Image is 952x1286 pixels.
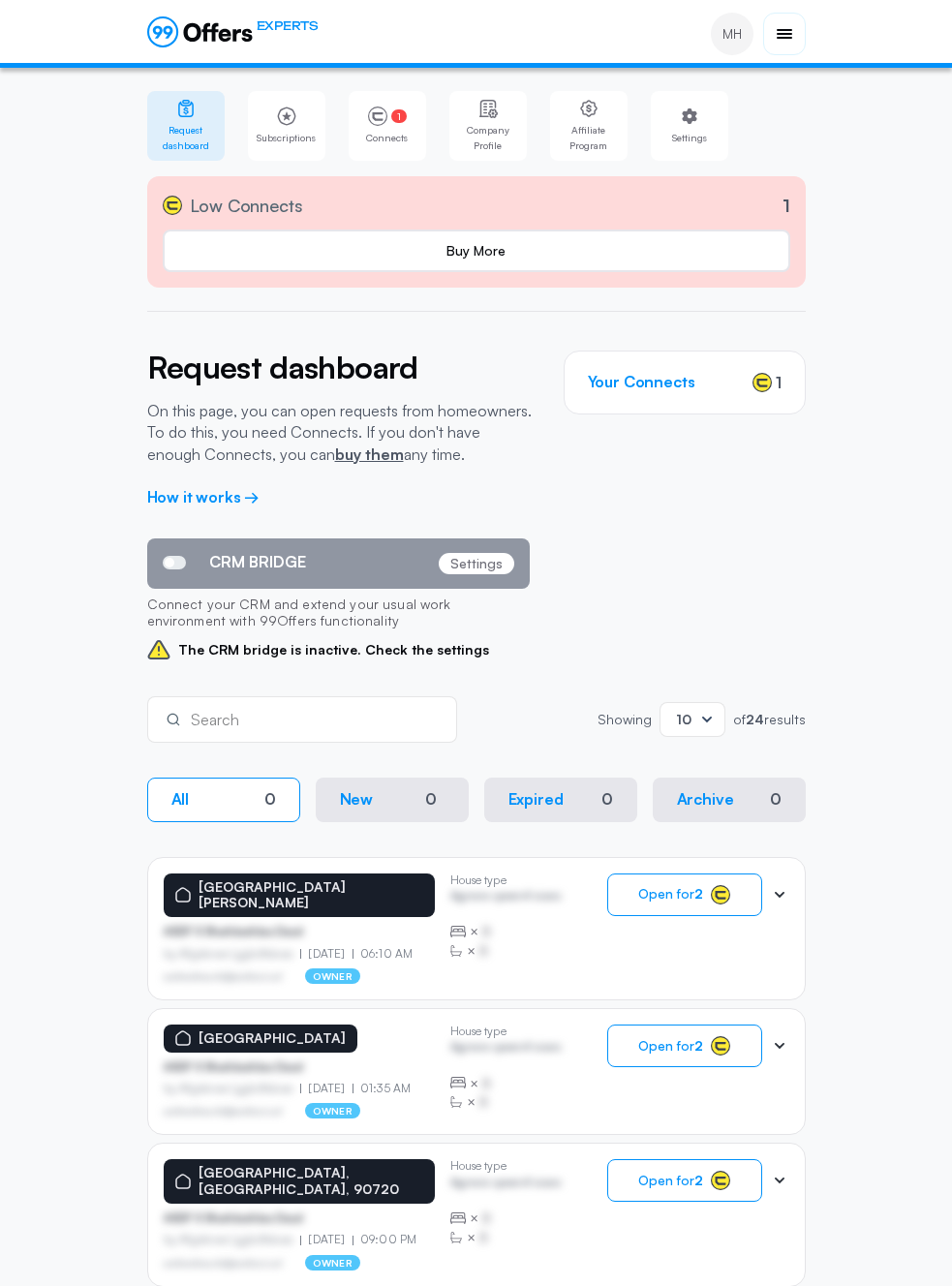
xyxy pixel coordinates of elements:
[164,1082,301,1095] p: by Afgdsrwe Ljgjkdfsbvas
[450,889,562,907] p: Agrwsv qwervf oiuns
[147,778,300,821] button: All0
[147,487,261,506] a: How it works →
[450,1040,562,1058] p: Agrwsv qwervf oiuns
[770,790,782,809] div: 0
[257,16,319,35] span: EXPERTS
[601,790,613,809] div: 0
[335,444,404,464] a: buy them
[164,1233,301,1246] p: by Afgdsrwe Ljgjkdfsbvas
[479,1228,488,1247] span: B
[694,885,703,902] strong: 2
[164,947,301,961] p: by Afgdsrwe Ljgjkdfsbvas
[607,873,762,916] button: Open for2
[450,873,562,887] p: House type
[450,1176,562,1194] p: Agrwsv qwervf oiuns
[482,1074,491,1093] span: B
[607,1159,762,1202] button: Open for2
[694,1037,703,1054] strong: 2
[484,778,637,821] button: Expired0
[199,1030,346,1047] p: [GEOGRAPHIC_DATA]
[638,886,703,902] span: Open for
[722,24,742,44] span: MH
[449,91,527,161] a: Company Profile
[349,91,426,161] a: 1Connects
[450,1159,562,1173] p: House type
[417,788,445,811] div: 0
[783,193,790,219] p: 1
[598,713,652,726] p: Showing
[694,1172,703,1188] strong: 2
[147,400,535,465] p: On this page, you can open requests from homeowners. To do this, you need Connects. If you don't ...
[147,91,225,161] a: Request dashboard
[450,1074,562,1093] div: ×
[677,790,734,809] p: Archive
[163,230,790,272] a: Buy More
[450,1228,562,1247] div: ×
[305,1255,360,1271] p: owner
[164,1211,435,1225] p: ASDF S Sfasfdasfdas Dasd
[588,373,695,391] h3: Your Connects
[657,130,722,145] span: Settings
[190,192,303,220] span: Low Connects
[209,553,306,571] span: CRM BRIDGE
[479,941,488,961] span: B
[171,790,190,809] p: All
[638,1038,703,1054] span: Open for
[353,947,413,961] p: 06:10 AM
[607,1025,762,1067] button: Open for2
[550,91,628,161] a: Affiliate Program
[455,122,521,153] span: Company Profile
[199,1165,423,1198] p: [GEOGRAPHIC_DATA], [GEOGRAPHIC_DATA], 90720
[439,553,514,574] p: Settings
[353,1233,416,1246] p: 09:00 PM
[147,638,530,661] span: The CRM bridge is inactive. Check the settings
[450,922,562,941] div: ×
[164,925,435,938] p: ASDF S Sfasfdasfdas Dasd
[300,1082,353,1095] p: [DATE]
[305,1103,360,1118] p: owner
[164,1257,283,1269] p: asdfasdfasasfd@asdfasd.asf
[316,778,469,821] button: New0
[711,13,753,55] a: MH
[300,1233,353,1246] p: [DATE]
[164,970,283,982] p: asdfasdfasasfd@asdfasd.asf
[354,130,420,145] span: Connects
[153,122,219,153] span: Request dashboard
[164,1105,283,1117] p: asdfasdfasasfd@asdfasd.asf
[776,371,782,394] span: 1
[353,1082,411,1095] p: 01:35 AM
[264,790,276,809] div: 0
[254,130,320,145] span: Subscriptions
[248,91,325,161] a: Subscriptions
[482,922,491,941] span: B
[676,711,691,727] span: 10
[638,1173,703,1188] span: Open for
[651,91,728,161] a: Settings
[164,1060,435,1074] p: ASDF S Sfasfdasfdas Dasd
[340,790,374,809] p: New
[391,109,407,123] span: 1
[450,941,562,961] div: ×
[199,879,423,912] p: [GEOGRAPHIC_DATA][PERSON_NAME]
[450,1209,562,1228] div: ×
[733,713,806,726] p: of results
[508,790,564,809] p: Expired
[147,351,535,384] h2: Request dashboard
[147,16,319,47] a: EXPERTS
[479,1092,488,1112] span: B
[746,711,764,727] strong: 24
[147,589,530,639] p: Connect your CRM and extend your usual work environment with 99Offers functionality
[482,1209,491,1228] span: B
[653,778,806,821] button: Archive0
[556,122,622,153] span: Affiliate Program
[450,1092,562,1112] div: ×
[450,1025,562,1038] p: House type
[305,968,360,984] p: owner
[300,947,353,961] p: [DATE]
